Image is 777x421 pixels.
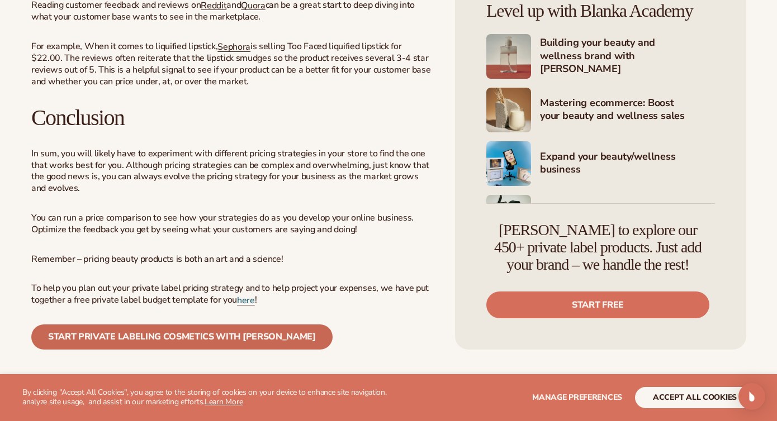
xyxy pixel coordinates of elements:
button: accept all cookies [635,387,755,408]
p: You can run a price comparison to see how your strategies do as you develop your online business.... [31,212,433,236]
p: By clicking "Accept All Cookies", you agree to the storing of cookies on your device to enhance s... [22,388,394,407]
a: Shopify Image 7 Expand your beauty/wellness business [486,141,715,186]
a: Shopify Image 5 Building your beauty and wellness brand with [PERSON_NAME] [486,34,715,79]
h2: Conclusion [31,106,433,130]
img: Shopify Image 7 [486,141,531,186]
h4: Building your beauty and wellness brand with [PERSON_NAME] [540,36,715,76]
h4: Mastering ecommerce: Boost your beauty and wellness sales [540,97,715,124]
img: Shopify Image 6 [486,88,531,132]
h4: Level up with Blanka Academy [486,1,715,21]
p: To help you plan out your private label pricing strategy and to help project your expenses, we ha... [31,283,433,306]
a: Start private labeling cosmetics with [PERSON_NAME] [31,324,333,350]
img: Shopify Image 8 [486,195,531,240]
a: Shopify Image 8 Marketing your beauty and wellness brand 101 [486,195,715,240]
div: Open Intercom Messenger [738,383,765,410]
h4: Expand your beauty/wellness business [540,150,715,178]
a: Shopify Image 6 Mastering ecommerce: Boost your beauty and wellness sales [486,88,715,132]
img: Shopify Image 5 [486,34,531,79]
a: Sephora [217,41,250,53]
span: Manage preferences [532,392,622,403]
h4: [PERSON_NAME] to explore our 450+ private label products. Just add your brand – we handle the rest! [486,222,709,273]
button: Manage preferences [532,387,622,408]
p: In sum, you will likely have to experiment with different pricing strategies in your store to fin... [31,148,433,194]
a: Learn More [205,396,243,407]
p: For example, When it comes to liquified lipstick, is selling Too Faced liquified lipstick for $22... [31,41,433,88]
a: here [237,294,255,307]
p: Remember – pricing beauty products is both an art and a science! [31,253,433,265]
a: Start free [486,291,709,318]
